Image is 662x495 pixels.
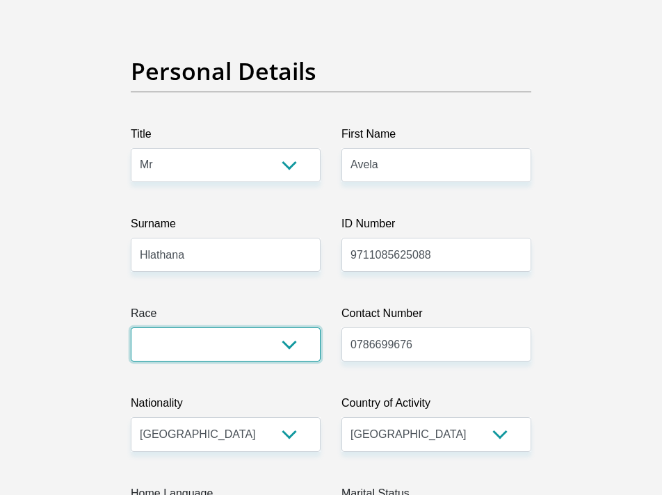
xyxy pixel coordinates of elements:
input: Contact Number [341,327,531,362]
input: Surname [131,238,321,272]
label: Country of Activity [341,395,531,417]
label: ID Number [341,216,531,238]
label: First Name [341,126,531,148]
label: Title [131,126,321,148]
input: First Name [341,148,531,182]
label: Race [131,305,321,327]
label: Surname [131,216,321,238]
label: Nationality [131,395,321,417]
label: Contact Number [341,305,531,327]
h2: Personal Details [131,57,531,86]
input: ID Number [341,238,531,272]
